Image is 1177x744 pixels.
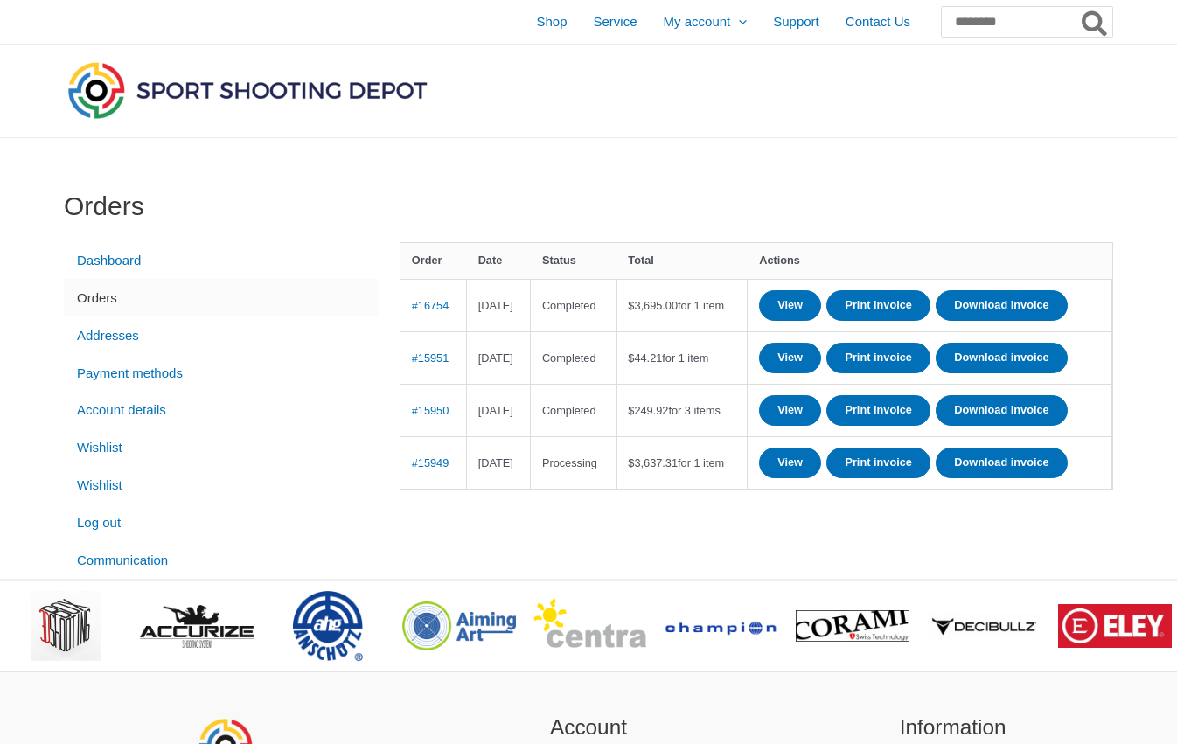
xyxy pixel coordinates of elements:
a: Print invoice order number 16754 [826,290,930,321]
a: Wishlist [64,429,379,467]
span: 3,637.31 [628,456,678,469]
td: Completed [531,384,616,436]
time: [DATE] [478,404,513,417]
span: Order [412,254,442,267]
nav: Account pages [64,242,379,580]
a: Dashboard [64,242,379,280]
a: Addresses [64,316,379,354]
td: Completed [531,331,616,384]
span: Actions [759,254,800,267]
a: View order 15949 [759,448,821,478]
img: brand logo [1058,604,1172,649]
a: View order 15950 [759,395,821,426]
span: Total [628,254,654,267]
span: Date [478,254,503,267]
button: Search [1078,7,1112,37]
span: $ [628,299,634,312]
td: for 1 item [617,331,749,384]
a: Wishlist [64,467,379,504]
a: View order number 15950 [412,404,449,417]
time: [DATE] [478,456,513,469]
time: [DATE] [478,299,513,312]
a: Download invoice order number 16754 [936,290,1067,321]
a: Orders [64,279,379,316]
a: Download invoice order number 15950 [936,395,1067,426]
a: View order 16754 [759,290,821,321]
span: $ [628,351,634,365]
td: Completed [531,279,616,331]
span: 44.21 [628,351,662,365]
span: 249.92 [628,404,668,417]
td: for 1 item [617,279,749,331]
td: for 3 items [617,384,749,436]
a: View order number 15951 [412,351,449,365]
span: Status [542,254,576,267]
a: Communication [64,541,379,579]
a: View order number 15949 [412,456,449,469]
h2: Information [792,712,1113,744]
h2: Account [428,712,749,744]
a: Print invoice order number 15949 [826,448,930,478]
a: View order 15951 [759,343,821,373]
a: Payment methods [64,354,379,392]
a: Print invoice order number 15950 [826,395,930,426]
a: Download invoice order number 15951 [936,343,1067,373]
h1: Orders [64,191,1113,222]
td: for 1 item [617,436,749,489]
td: Processing [531,436,616,489]
span: $ [628,456,634,469]
time: [DATE] [478,351,513,365]
a: Download invoice order number 15949 [936,448,1067,478]
a: View order number 16754 [412,299,449,312]
a: Log out [64,504,379,541]
span: $ [628,404,634,417]
a: Account details [64,392,379,429]
a: Print invoice order number 15951 [826,343,930,373]
span: 3,695.00 [628,299,678,312]
img: Sport Shooting Depot [64,58,431,122]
